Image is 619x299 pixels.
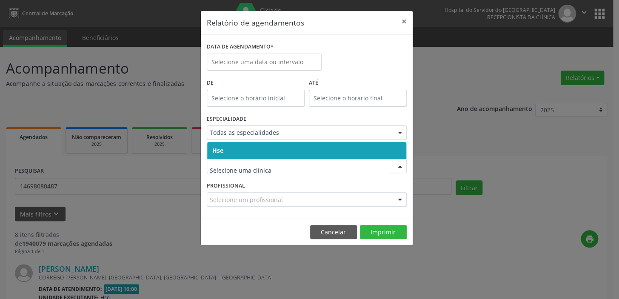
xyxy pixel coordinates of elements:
[210,162,389,179] input: Selecione uma clínica
[309,77,407,90] label: ATÉ
[207,77,305,90] label: De
[207,54,322,71] input: Selecione uma data ou intervalo
[396,11,413,32] button: Close
[210,195,283,204] span: Selecione um profissional
[309,90,407,107] input: Selecione o horário final
[207,17,304,28] h5: Relatório de agendamentos
[310,225,357,239] button: Cancelar
[210,128,389,137] span: Todas as especialidades
[207,90,305,107] input: Selecione o horário inicial
[207,179,245,192] label: PROFISSIONAL
[207,40,274,54] label: DATA DE AGENDAMENTO
[207,113,246,126] label: ESPECIALIDADE
[212,146,223,154] span: Hse
[360,225,407,239] button: Imprimir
